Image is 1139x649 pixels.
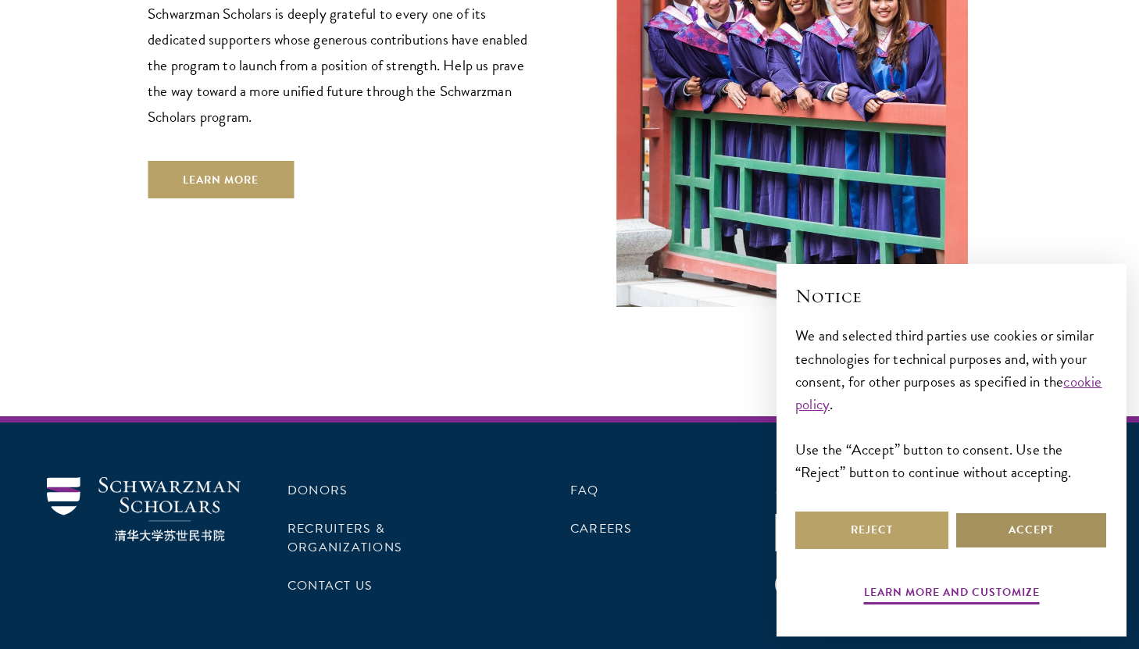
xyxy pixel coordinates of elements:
[570,481,599,500] a: FAQ
[148,1,538,130] p: Schwarzman Scholars is deeply grateful to every one of its dedicated supporters whose generous co...
[864,583,1040,607] button: Learn more and customize
[47,477,241,542] img: Schwarzman Scholars
[795,512,948,549] button: Reject
[795,283,1108,309] h2: Notice
[287,481,348,500] a: Donors
[287,519,402,557] a: Recruiters & Organizations
[287,576,373,595] a: Contact Us
[795,324,1108,483] div: We and selected third parties use cookies or similar technologies for technical purposes and, wit...
[570,519,633,538] a: Careers
[955,512,1108,549] button: Accept
[795,370,1102,415] a: cookie policy
[148,161,294,198] a: Learn More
